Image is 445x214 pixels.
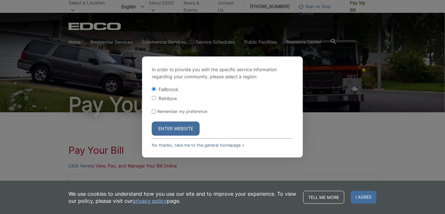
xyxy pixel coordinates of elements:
a: No thanks, take me to the general homepage > [152,143,244,148]
span: I agree [351,191,377,204]
p: In order to provide you with the specific service information regarding your community, please se... [152,66,293,80]
a: privacy policy [132,197,167,204]
label: Remember my preference [157,109,207,114]
label: Fallbrook [159,87,178,92]
button: Enter Website [152,122,200,136]
label: Rainbow [159,96,177,101]
a: Tell me more [303,191,344,204]
p: We use cookies to understand how you use our site and to improve your experience. To view our pol... [68,190,297,204]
